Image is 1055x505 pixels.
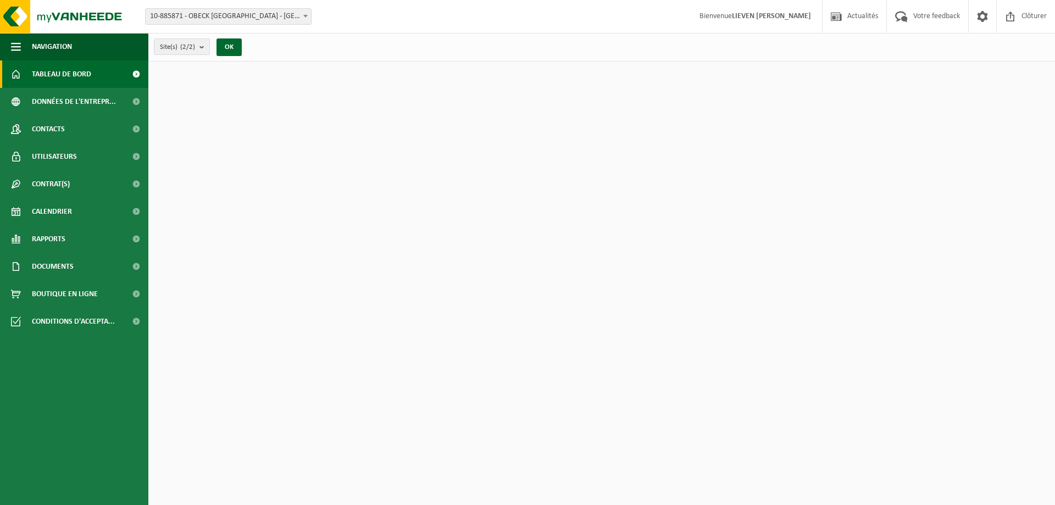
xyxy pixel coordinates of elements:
[146,9,311,24] span: 10-885871 - OBECK BELGIUM - GHISLENGHIEN
[732,12,811,20] strong: LIEVEN [PERSON_NAME]
[32,253,74,280] span: Documents
[32,308,115,335] span: Conditions d'accepta...
[32,60,91,88] span: Tableau de bord
[32,143,77,170] span: Utilisateurs
[32,33,72,60] span: Navigation
[32,88,116,115] span: Données de l'entrepr...
[32,280,98,308] span: Boutique en ligne
[32,115,65,143] span: Contacts
[180,43,195,51] count: (2/2)
[32,225,65,253] span: Rapports
[154,38,210,55] button: Site(s)(2/2)
[145,8,312,25] span: 10-885871 - OBECK BELGIUM - GHISLENGHIEN
[216,38,242,56] button: OK
[32,170,70,198] span: Contrat(s)
[32,198,72,225] span: Calendrier
[160,39,195,56] span: Site(s)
